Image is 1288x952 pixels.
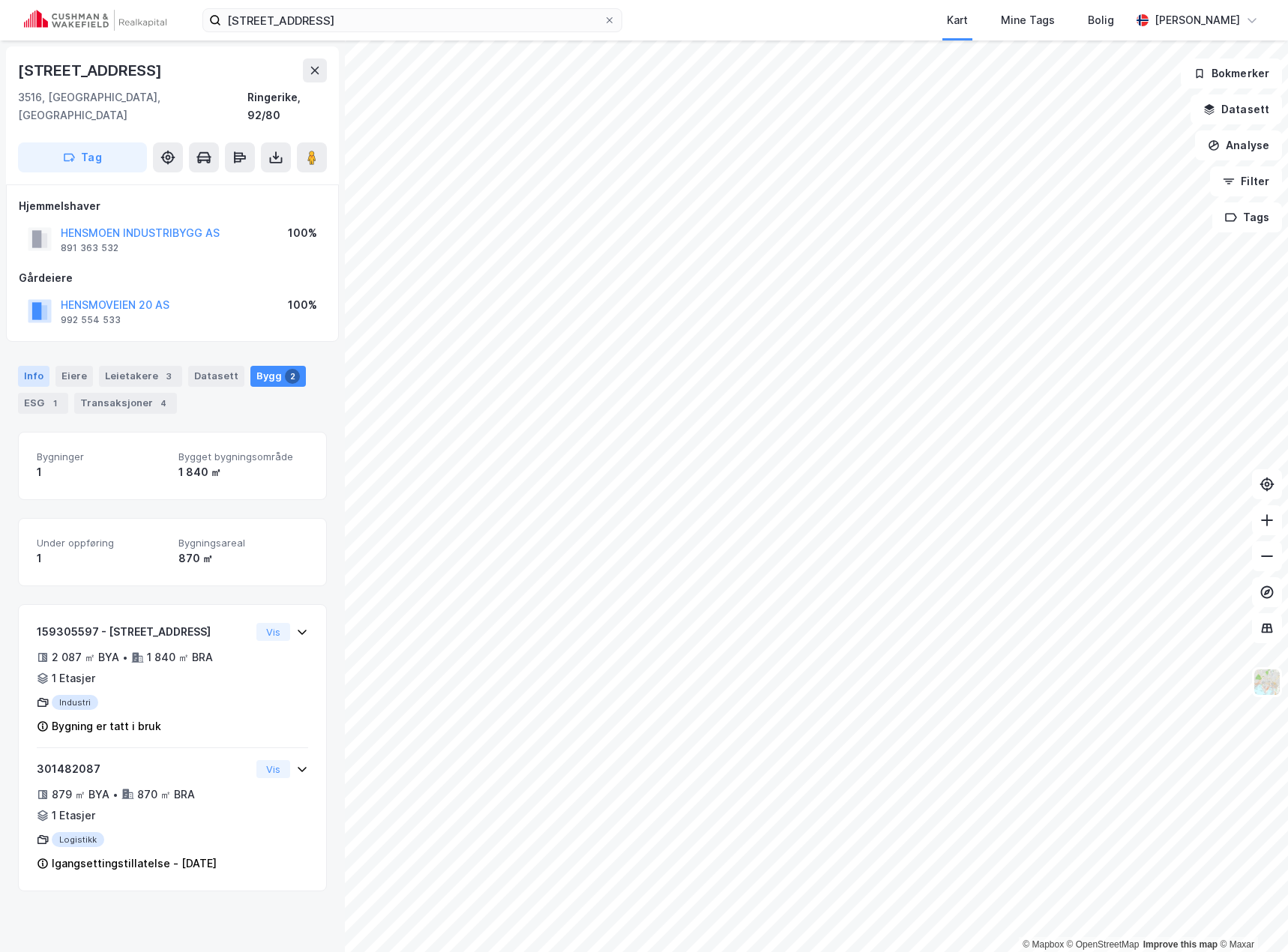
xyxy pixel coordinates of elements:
[221,9,604,31] input: Søk på adresse, matrikkel, gårdeiere, leietakere eller personer
[52,717,161,735] div: Bygning er tatt i bruk
[247,88,327,124] div: Ringerike, 92/80
[18,393,68,414] div: ESG
[288,224,317,242] div: 100%
[74,393,177,414] div: Transaksjoner
[37,463,166,481] div: 1
[256,623,290,641] button: Vis
[1001,11,1055,29] div: Mine Tags
[256,760,290,778] button: Vis
[178,463,308,481] div: 1 840 ㎡
[288,296,317,314] div: 100%
[19,269,326,287] div: Gårdeiere
[37,537,166,549] span: Under oppføring
[285,369,300,384] div: 2
[37,549,166,567] div: 1
[37,623,250,641] div: 159305597 - [STREET_ADDRESS]
[18,58,165,82] div: [STREET_ADDRESS]
[52,786,109,804] div: 879 ㎡ BYA
[1023,939,1064,950] a: Mapbox
[161,369,176,384] div: 3
[1191,94,1282,124] button: Datasett
[1067,939,1140,950] a: OpenStreetMap
[47,396,62,411] div: 1
[156,396,171,411] div: 4
[112,789,118,801] div: •
[1181,58,1282,88] button: Bokmerker
[1212,202,1282,232] button: Tags
[947,11,968,29] div: Kart
[61,242,118,254] div: 891 363 532
[1195,130,1282,160] button: Analyse
[1213,880,1288,952] iframe: Chat Widget
[178,549,308,567] div: 870 ㎡
[52,648,119,666] div: 2 087 ㎡ BYA
[37,451,166,463] span: Bygninger
[1210,166,1282,196] button: Filter
[52,855,217,873] div: Igangsettingstillatelse - [DATE]
[1213,880,1288,952] div: Kontrollprogram for chat
[178,451,308,463] span: Bygget bygningsområde
[147,648,213,666] div: 1 840 ㎡ BRA
[52,807,95,825] div: 1 Etasjer
[52,669,95,687] div: 1 Etasjer
[250,366,306,387] div: Bygg
[122,651,128,663] div: •
[55,366,93,387] div: Eiere
[99,366,182,387] div: Leietakere
[1253,668,1281,696] img: Z
[188,366,244,387] div: Datasett
[18,142,147,172] button: Tag
[18,366,49,387] div: Info
[18,88,247,124] div: 3516, [GEOGRAPHIC_DATA], [GEOGRAPHIC_DATA]
[37,760,250,778] div: 301482087
[1088,11,1114,29] div: Bolig
[178,537,308,549] span: Bygningsareal
[1155,11,1240,29] div: [PERSON_NAME]
[61,314,121,326] div: 992 554 533
[19,197,326,215] div: Hjemmelshaver
[1143,939,1218,950] a: Improve this map
[24,10,166,31] img: cushman-wakefield-realkapital-logo.202ea83816669bd177139c58696a8fa1.svg
[137,786,195,804] div: 870 ㎡ BRA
